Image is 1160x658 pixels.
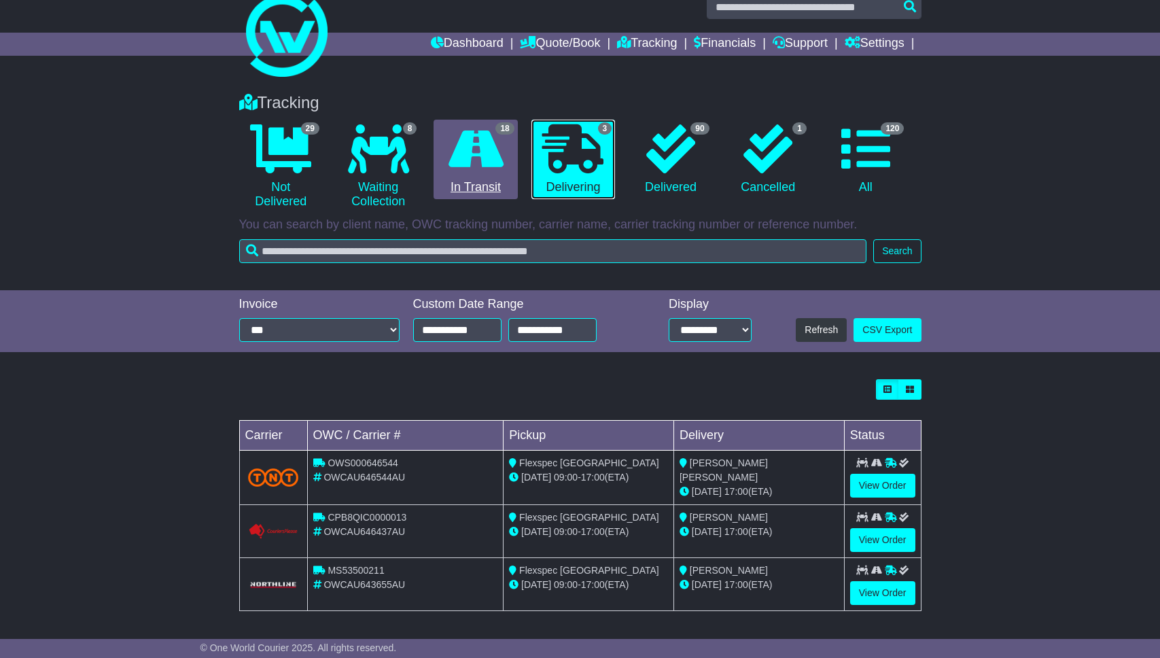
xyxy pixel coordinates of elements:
[692,486,722,497] span: [DATE]
[323,526,405,537] span: OWCAU646437AU
[152,87,224,96] div: Keywords by Traffic
[413,297,631,312] div: Custom Date Range
[521,472,551,483] span: [DATE]
[581,579,605,590] span: 17:00
[35,35,150,46] div: Domain: [DOMAIN_NAME]
[554,472,578,483] span: 09:00
[629,120,712,200] a: 90 Delivered
[554,579,578,590] span: 09:00
[854,318,921,342] a: CSV Export
[617,33,677,56] a: Tracking
[509,470,668,485] div: - (ETA)
[54,87,122,96] div: Domain Overview
[301,122,319,135] span: 29
[509,525,668,539] div: - (ETA)
[844,421,921,451] td: Status
[581,526,605,537] span: 17:00
[792,122,807,135] span: 1
[431,33,504,56] a: Dashboard
[504,421,674,451] td: Pickup
[531,120,615,200] a: 3 Delivering
[403,122,417,135] span: 8
[519,457,659,468] span: Flexspec [GEOGRAPHIC_DATA]
[307,421,504,451] td: OWC / Carrier #
[850,581,915,605] a: View Order
[248,468,299,487] img: TNT_Domestic.png
[239,120,323,214] a: 29 Not Delivered
[328,457,398,468] span: OWS000646544
[692,526,722,537] span: [DATE]
[724,579,748,590] span: 17:00
[22,22,33,33] img: logo_orange.svg
[669,297,752,312] div: Display
[239,421,307,451] td: Carrier
[680,525,839,539] div: (ETA)
[521,526,551,537] span: [DATE]
[680,578,839,592] div: (ETA)
[520,33,600,56] a: Quote/Book
[581,472,605,483] span: 17:00
[726,120,810,200] a: 1 Cancelled
[323,472,405,483] span: OWCAU646544AU
[137,86,148,97] img: tab_keywords_by_traffic_grey.svg
[239,218,921,232] p: You can search by client name, OWC tracking number, carrier name, carrier tracking number or refe...
[690,122,709,135] span: 90
[773,33,828,56] a: Support
[598,122,612,135] span: 3
[495,122,514,135] span: 18
[694,33,756,56] a: Financials
[328,512,406,523] span: CPB8QIC0000013
[434,120,517,200] a: 18 In Transit
[519,565,659,576] span: Flexspec [GEOGRAPHIC_DATA]
[873,239,921,263] button: Search
[680,457,768,483] span: [PERSON_NAME] [PERSON_NAME]
[554,526,578,537] span: 09:00
[673,421,844,451] td: Delivery
[521,579,551,590] span: [DATE]
[328,565,384,576] span: MS53500211
[248,523,299,540] img: GetCarrierServiceLogo
[232,93,928,113] div: Tracking
[22,35,33,46] img: website_grey.svg
[692,579,722,590] span: [DATE]
[200,642,397,653] span: © One World Courier 2025. All rights reserved.
[323,579,405,590] span: OWCAU643655AU
[519,512,659,523] span: Flexspec [GEOGRAPHIC_DATA]
[680,485,839,499] div: (ETA)
[724,526,748,537] span: 17:00
[38,22,67,33] div: v 4.0.25
[850,474,915,498] a: View Order
[690,565,768,576] span: [PERSON_NAME]
[509,578,668,592] div: - (ETA)
[824,120,907,200] a: 120 All
[39,86,50,97] img: tab_domain_overview_orange.svg
[336,120,420,214] a: 8 Waiting Collection
[724,486,748,497] span: 17:00
[248,581,299,589] img: GetCarrierServiceLogo
[845,33,904,56] a: Settings
[881,122,904,135] span: 120
[690,512,768,523] span: [PERSON_NAME]
[796,318,847,342] button: Refresh
[239,297,400,312] div: Invoice
[850,528,915,552] a: View Order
